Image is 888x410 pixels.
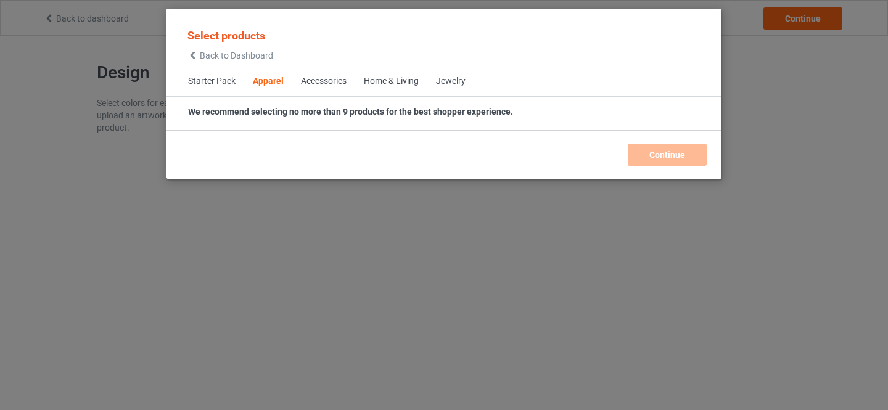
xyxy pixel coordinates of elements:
[200,51,273,60] span: Back to Dashboard
[188,107,513,117] strong: We recommend selecting no more than 9 products for the best shopper experience.
[179,67,244,96] span: Starter Pack
[253,75,284,88] div: Apparel
[436,75,466,88] div: Jewelry
[187,29,265,42] span: Select products
[301,75,347,88] div: Accessories
[364,75,419,88] div: Home & Living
